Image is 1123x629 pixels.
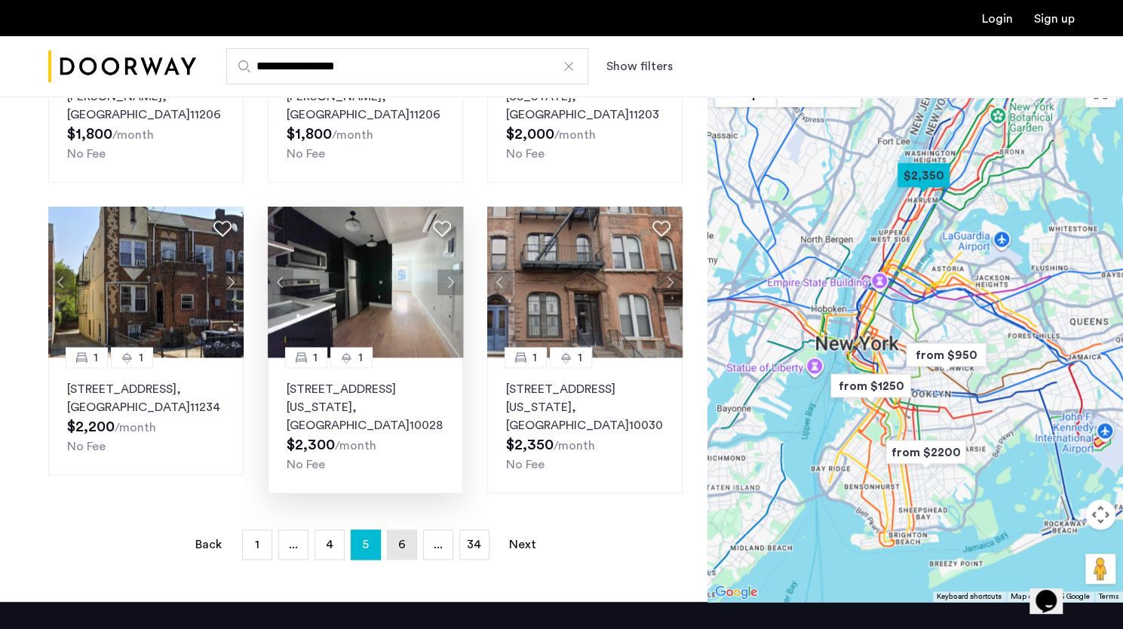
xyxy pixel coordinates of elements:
[94,348,98,367] span: 1
[487,207,683,357] img: 2016_638498904003983850.jpeg
[268,269,293,295] button: Previous apartment
[139,348,143,367] span: 1
[313,348,318,367] span: 1
[437,269,463,295] button: Next apartment
[326,538,333,551] span: 4
[508,530,538,559] a: Next
[362,532,369,557] span: 5
[711,582,761,602] a: Open this area in Google Maps (opens a new window)
[506,127,554,142] span: $2,000
[506,148,545,160] span: No Fee
[48,357,244,475] a: 11[STREET_ADDRESS], [GEOGRAPHIC_DATA]11234No Fee
[711,582,761,602] img: Google
[1029,569,1078,614] iframe: chat widget
[67,127,112,142] span: $1,800
[112,129,154,141] sub: /month
[873,429,978,475] div: from $2200
[268,207,463,357] img: 2012_638680311993265837.jpeg
[894,332,999,378] div: from $950
[982,13,1013,25] a: Login
[335,440,376,452] sub: /month
[67,419,115,434] span: $2,200
[885,152,962,198] div: $2,350
[606,57,673,75] button: Show or hide filters
[554,440,595,452] sub: /month
[48,529,683,560] nav: Pagination
[532,348,537,367] span: 1
[48,207,244,357] img: 2016_638484540295233130.jpeg
[287,459,325,471] span: No Fee
[1034,13,1075,25] a: Registration
[287,437,335,453] span: $2,300
[506,380,664,434] p: [STREET_ADDRESS][US_STATE] 10030
[67,440,106,453] span: No Fee
[268,357,463,493] a: 11[STREET_ADDRESS][US_STATE], [GEOGRAPHIC_DATA]10028No Fee
[554,129,596,141] sub: /month
[48,38,196,95] a: Cazamio Logo
[115,422,156,434] sub: /month
[434,538,443,551] span: ...
[578,348,582,367] span: 1
[937,591,1002,602] button: Keyboard shortcuts
[398,538,406,551] span: 6
[287,148,325,160] span: No Fee
[487,269,513,295] button: Previous apartment
[1011,593,1090,600] span: Map data ©2025 Google
[67,380,225,416] p: [STREET_ADDRESS] 11234
[506,459,545,471] span: No Fee
[289,538,298,551] span: ...
[506,437,554,453] span: $2,350
[487,47,683,183] a: 01[STREET_ADDRESS][US_STATE], [GEOGRAPHIC_DATA]11203No Fee
[1099,591,1118,602] a: Terms (opens in new tab)
[48,47,244,183] a: 0.51[STREET_ADDRESS][PERSON_NAME], [GEOGRAPHIC_DATA]11206No Fee
[226,48,588,84] input: Apartment Search
[67,148,106,160] span: No Fee
[48,38,196,95] img: logo
[467,538,481,551] span: 34
[358,348,363,367] span: 1
[1085,554,1115,584] button: Drag Pegman onto the map to open Street View
[657,269,683,295] button: Next apartment
[332,129,373,141] sub: /month
[287,127,332,142] span: $1,800
[218,269,244,295] button: Next apartment
[487,357,683,493] a: 11[STREET_ADDRESS][US_STATE], [GEOGRAPHIC_DATA]10030No Fee
[1085,499,1115,529] button: Map camera controls
[255,538,259,551] span: 1
[48,269,74,295] button: Previous apartment
[287,380,444,434] p: [STREET_ADDRESS][US_STATE] 10028
[268,47,463,183] a: 0.51[STREET_ADDRESS][PERSON_NAME], [GEOGRAPHIC_DATA]11206No Fee
[194,530,224,559] a: Back
[818,363,923,409] div: from $1250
